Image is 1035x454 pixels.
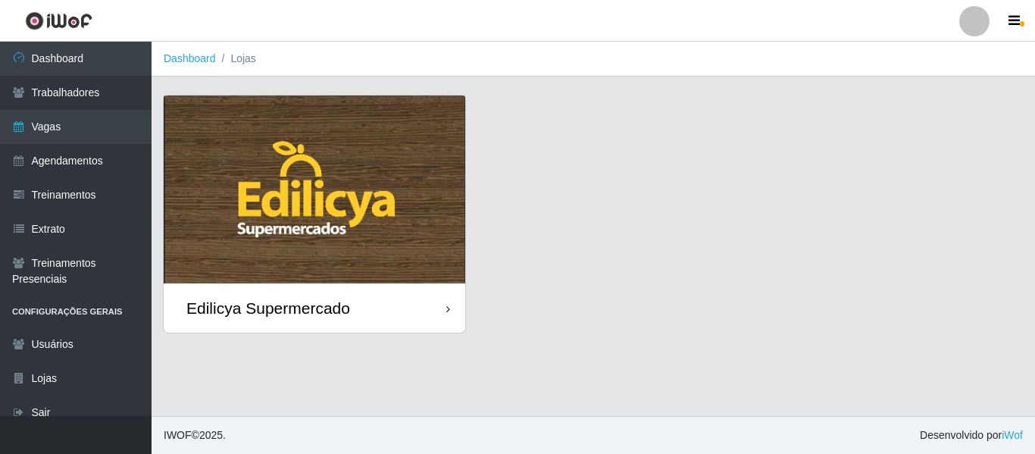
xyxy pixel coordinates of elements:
span: Desenvolvido por [920,427,1023,443]
nav: breadcrumb [152,42,1035,77]
div: Edilicya Supermercado [186,299,350,318]
img: CoreUI Logo [25,11,92,30]
a: iWof [1002,429,1023,441]
img: cardImg [164,95,465,283]
a: Edilicya Supermercado [164,95,465,333]
span: © 2025 . [164,427,226,443]
a: Dashboard [164,52,216,64]
span: IWOF [164,429,192,441]
li: Lojas [216,51,256,67]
